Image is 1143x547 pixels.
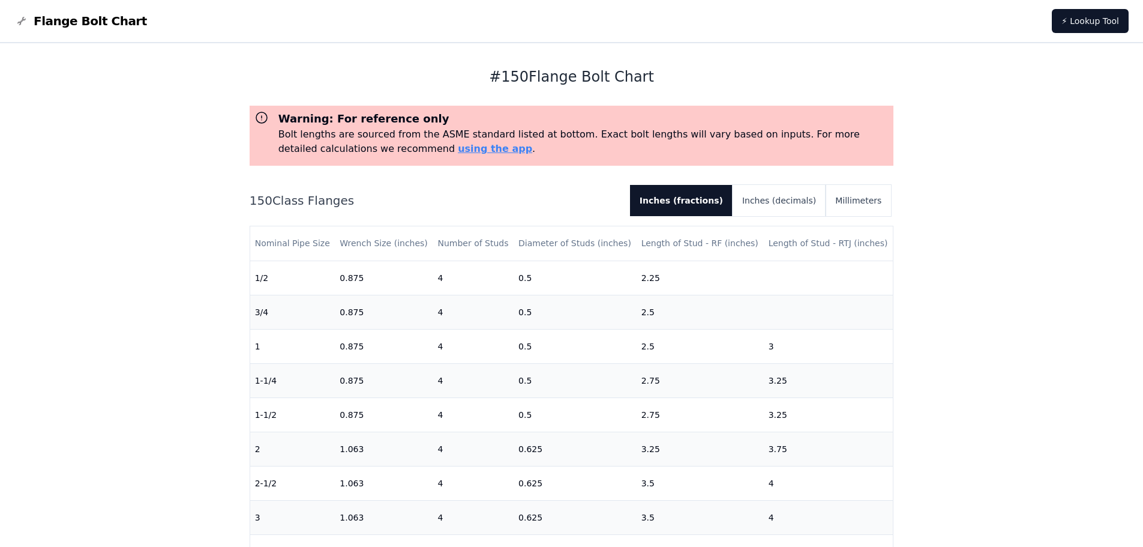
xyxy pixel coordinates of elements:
[433,363,514,397] td: 4
[335,466,433,500] td: 1.063
[335,432,433,466] td: 1.063
[250,226,335,261] th: Nominal Pipe Size
[433,397,514,432] td: 4
[250,397,335,432] td: 1-1/2
[250,67,894,86] h1: # 150 Flange Bolt Chart
[250,329,335,363] td: 1
[278,127,889,156] p: Bolt lengths are sourced from the ASME standard listed at bottom. Exact bolt lengths will vary ba...
[14,13,147,29] a: Flange Bolt Chart LogoFlange Bolt Chart
[630,185,733,216] button: Inches (fractions)
[335,363,433,397] td: 0.875
[764,500,893,534] td: 4
[764,432,893,466] td: 3.75
[250,363,335,397] td: 1-1/4
[278,110,889,127] h3: Warning: For reference only
[637,329,764,363] td: 2.5
[335,397,433,432] td: 0.875
[514,363,637,397] td: 0.5
[514,261,637,295] td: 0.5
[637,261,764,295] td: 2.25
[514,226,637,261] th: Diameter of Studs (inches)
[733,185,826,216] button: Inches (decimals)
[1052,9,1129,33] a: ⚡ Lookup Tool
[764,397,893,432] td: 3.25
[514,397,637,432] td: 0.5
[764,363,893,397] td: 3.25
[34,13,147,29] span: Flange Bolt Chart
[764,329,893,363] td: 3
[826,185,891,216] button: Millimeters
[250,432,335,466] td: 2
[764,466,893,500] td: 4
[250,192,620,209] h2: 150 Class Flanges
[250,500,335,534] td: 3
[637,363,764,397] td: 2.75
[250,466,335,500] td: 2-1/2
[637,466,764,500] td: 3.5
[458,143,532,154] a: using the app
[250,295,335,329] td: 3/4
[514,295,637,329] td: 0.5
[637,432,764,466] td: 3.25
[637,397,764,432] td: 2.75
[637,226,764,261] th: Length of Stud - RF (inches)
[335,226,433,261] th: Wrench Size (inches)
[637,295,764,329] td: 2.5
[514,466,637,500] td: 0.625
[433,432,514,466] td: 4
[335,261,433,295] td: 0.875
[335,500,433,534] td: 1.063
[335,295,433,329] td: 0.875
[514,500,637,534] td: 0.625
[433,329,514,363] td: 4
[250,261,335,295] td: 1/2
[514,432,637,466] td: 0.625
[433,466,514,500] td: 4
[433,295,514,329] td: 4
[764,226,893,261] th: Length of Stud - RTJ (inches)
[637,500,764,534] td: 3.5
[433,500,514,534] td: 4
[14,14,29,28] img: Flange Bolt Chart Logo
[433,261,514,295] td: 4
[433,226,514,261] th: Number of Studs
[514,329,637,363] td: 0.5
[335,329,433,363] td: 0.875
